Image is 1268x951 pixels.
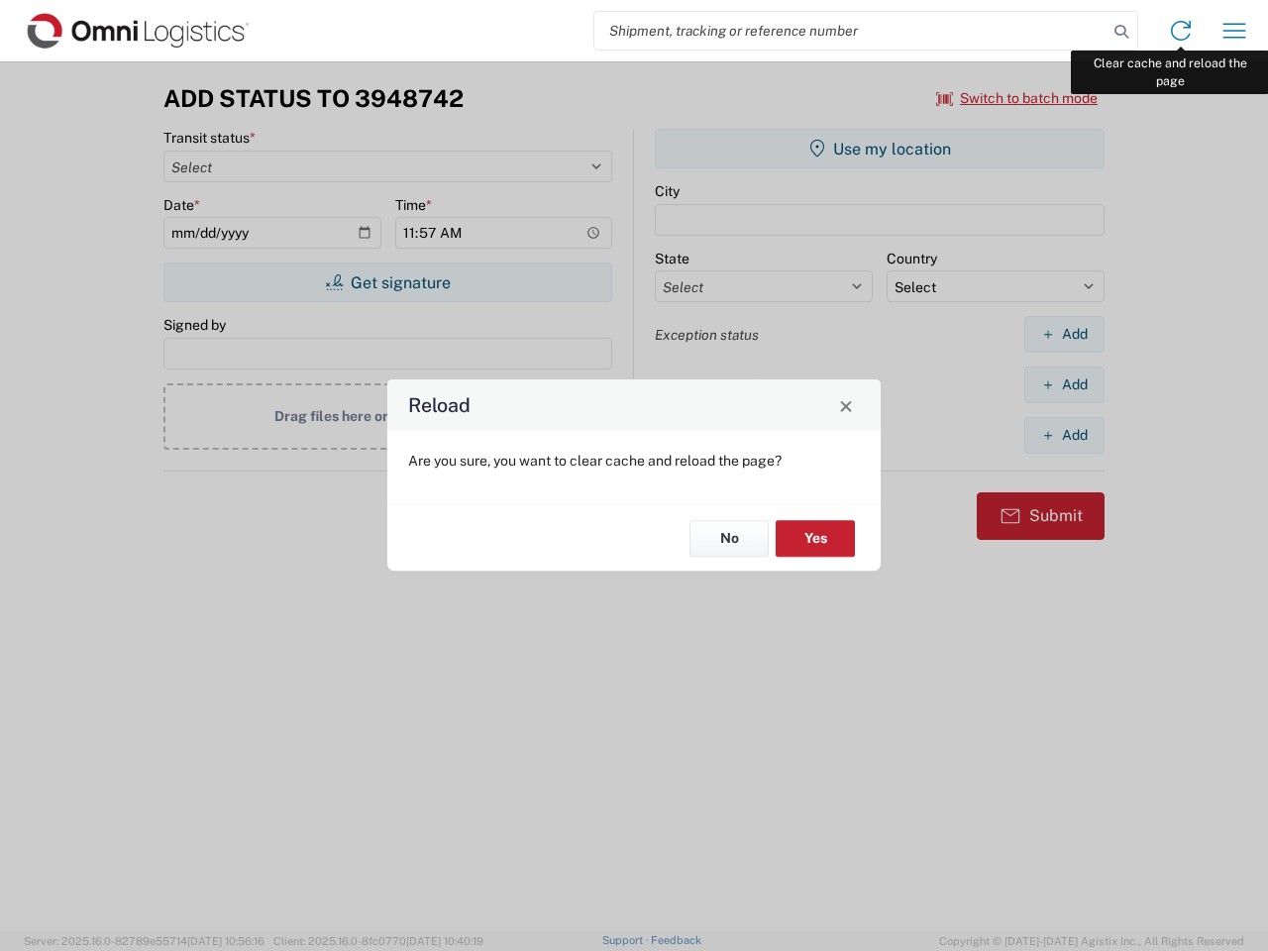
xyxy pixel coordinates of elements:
button: Yes [776,520,855,557]
button: No [689,520,769,557]
p: Are you sure, you want to clear cache and reload the page? [408,452,860,470]
input: Shipment, tracking or reference number [594,12,1108,50]
h4: Reload [408,391,471,420]
button: Close [832,391,860,419]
